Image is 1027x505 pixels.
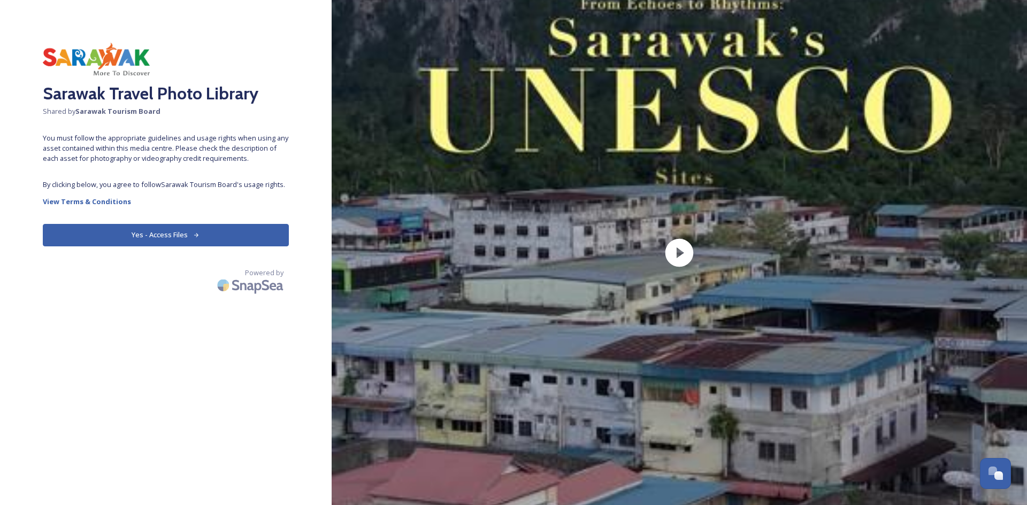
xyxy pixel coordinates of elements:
[245,268,283,278] span: Powered by
[214,273,289,298] img: SnapSea Logo
[43,224,289,246] button: Yes - Access Files
[43,195,289,208] a: View Terms & Conditions
[43,180,289,190] span: By clicking below, you agree to follow Sarawak Tourism Board 's usage rights.
[75,106,160,116] strong: Sarawak Tourism Board
[43,106,289,116] span: Shared by
[43,43,150,75] img: smtd%20black%20letter%202024%404x.png
[980,458,1011,489] button: Open Chat
[43,197,131,206] strong: View Terms & Conditions
[43,133,289,164] span: You must follow the appropriate guidelines and usage rights when using any asset contained within...
[43,81,289,106] h2: Sarawak Travel Photo Library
